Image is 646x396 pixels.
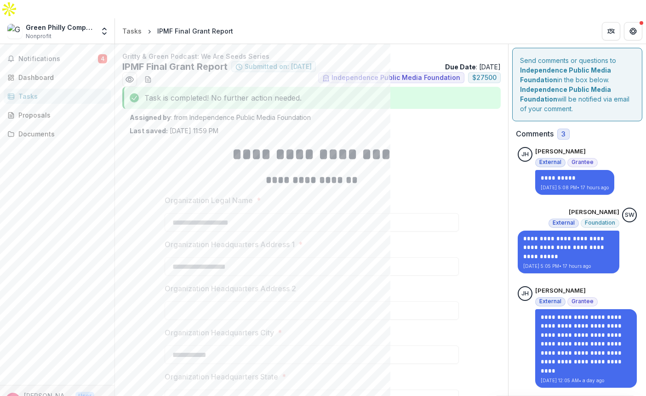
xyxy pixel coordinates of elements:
p: Organization Legal Name [165,195,253,206]
span: 3 [561,130,566,138]
strong: Independence Public Media Foundation [520,85,611,103]
strong: Due Date [445,63,476,71]
p: [DATE] 5:05 PM • 17 hours ago [523,263,614,270]
h2: IPMF Final Grant Report [122,61,228,72]
a: Proposals [4,107,111,123]
div: IPMF Final Grant Report [157,26,233,36]
p: [DATE] 5:08 PM • 17 hours ago [541,184,609,191]
div: Julie Hancher [521,152,529,158]
span: Grantee [572,298,594,305]
p: Organization Headquarters State [165,371,278,382]
nav: breadcrumb [119,24,237,38]
h2: Comments [516,130,554,138]
img: Green Philly Company [7,24,22,39]
span: Notifications [18,55,98,63]
strong: Independence Public Media Foundation [520,66,611,84]
p: [PERSON_NAME] [535,286,586,295]
strong: Last saved: [130,127,168,135]
span: External [553,220,575,226]
div: Sherella Williams [625,212,635,218]
p: Organization Headquarters Address 2 [165,283,296,294]
span: Foundation [585,220,615,226]
p: Gritty & Green Podcast: We Are Seeds Series [122,51,501,61]
button: Open entity switcher [98,22,111,40]
p: Organization Headquarters City [165,327,274,338]
div: Green Philly Company [26,23,94,32]
div: Send comments or questions to in the box below. will be notified via email of your comment. [512,48,642,121]
div: Julie Hancher [521,291,529,297]
p: [DATE] 11:59 PM [130,126,218,136]
span: Nonprofit [26,32,51,40]
p: : [DATE] [445,62,501,72]
span: Submitted on: [DATE] [245,63,312,71]
a: Tasks [119,24,145,38]
div: Proposals [18,110,103,120]
div: Task is completed! No further action needed. [122,87,501,109]
span: External [539,298,561,305]
span: $ 27500 [472,74,497,82]
p: : from Independence Public Media Foundation [130,113,493,122]
div: Tasks [122,26,142,36]
div: Tasks [18,91,103,101]
strong: Assigned by [130,113,171,121]
button: Notifications4 [4,51,111,66]
button: Partners [602,22,620,40]
a: Documents [4,126,111,141]
p: [PERSON_NAME] [569,208,619,217]
span: Independence Public Media Foundation [332,74,460,82]
span: Grantee [572,159,594,165]
a: Tasks [4,89,111,104]
span: External [539,159,561,165]
div: Dashboard [18,73,103,82]
div: Documents [18,129,103,139]
span: 4 [98,54,107,63]
button: Preview 90704864-8338-4544-9e54-d18b1b12b06f.pdf [122,72,137,87]
button: download-word-button [141,72,155,87]
p: [PERSON_NAME] [535,147,586,156]
a: Dashboard [4,70,111,85]
p: Organization Headquarters Address 1 [165,239,295,250]
p: [DATE] 12:05 AM • a day ago [541,377,631,384]
button: Get Help [624,22,642,40]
